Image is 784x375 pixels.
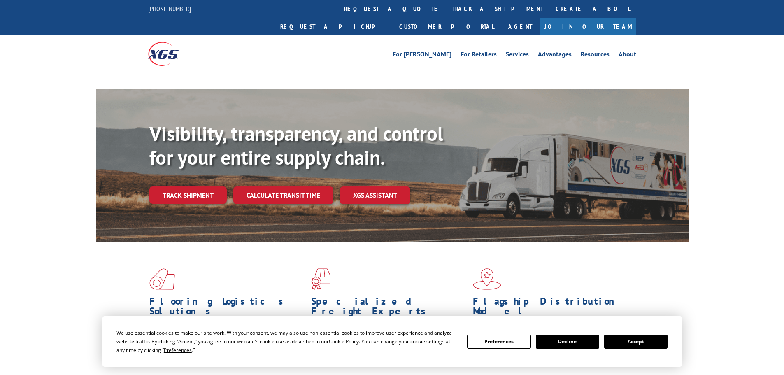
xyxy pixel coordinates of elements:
[540,18,636,35] a: Join Our Team
[619,51,636,60] a: About
[233,186,333,204] a: Calculate transit time
[149,121,443,170] b: Visibility, transparency, and control for your entire supply chain.
[538,51,572,60] a: Advantages
[467,335,530,349] button: Preferences
[149,186,227,204] a: Track shipment
[149,268,175,290] img: xgs-icon-total-supply-chain-intelligence-red
[102,316,682,367] div: Cookie Consent Prompt
[164,347,192,354] span: Preferences
[473,296,628,320] h1: Flagship Distribution Model
[604,335,668,349] button: Accept
[116,328,457,354] div: We use essential cookies to make our site work. With your consent, we may also use non-essential ...
[581,51,610,60] a: Resources
[461,51,497,60] a: For Retailers
[500,18,540,35] a: Agent
[340,186,410,204] a: XGS ASSISTANT
[329,338,359,345] span: Cookie Policy
[148,5,191,13] a: [PHONE_NUMBER]
[311,296,467,320] h1: Specialized Freight Experts
[473,268,501,290] img: xgs-icon-flagship-distribution-model-red
[393,51,451,60] a: For [PERSON_NAME]
[149,296,305,320] h1: Flooring Logistics Solutions
[506,51,529,60] a: Services
[393,18,500,35] a: Customer Portal
[536,335,599,349] button: Decline
[311,268,330,290] img: xgs-icon-focused-on-flooring-red
[274,18,393,35] a: Request a pickup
